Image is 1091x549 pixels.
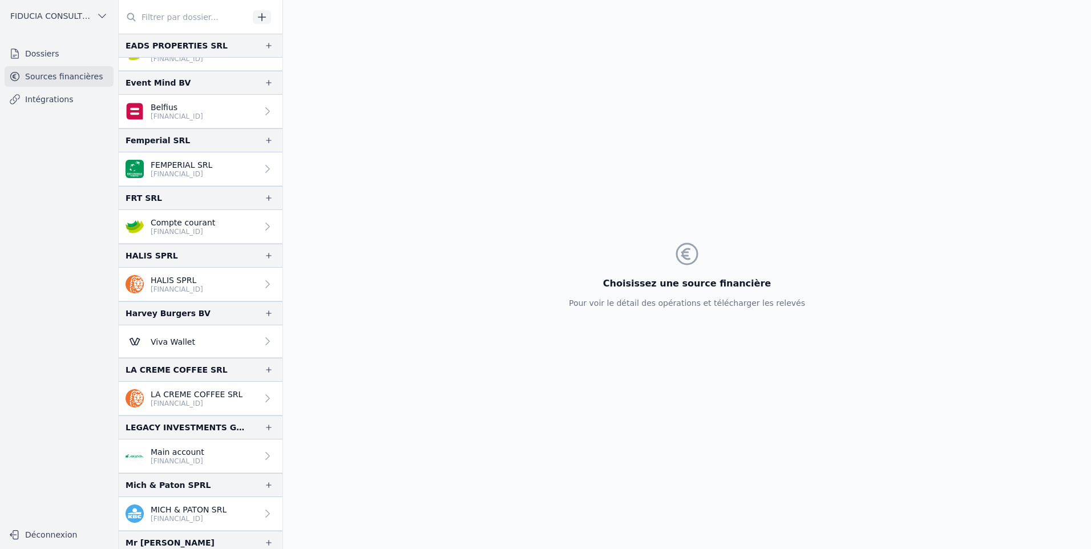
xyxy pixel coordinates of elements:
[5,66,114,87] a: Sources financières
[126,134,190,147] div: Femperial SRL
[151,514,227,523] p: [FINANCIAL_ID]
[126,421,246,434] div: LEGACY INVESTMENTS GROUP
[151,169,212,179] p: [FINANCIAL_ID]
[151,54,204,63] p: [FINANCIAL_ID]
[151,336,195,348] p: Viva Wallet
[126,363,228,377] div: LA CREME COFFEE SRL
[569,277,805,290] h3: Choisissez une source financière
[126,160,144,178] img: BNP_BE_BUSINESS_GEBABEBB.png
[151,217,215,228] p: Compte courant
[569,297,805,309] p: Pour voir le détail des opérations et télécharger les relevés
[151,112,203,121] p: [FINANCIAL_ID]
[151,159,212,171] p: FEMPERIAL SRL
[126,306,211,320] div: Harvey Burgers BV
[126,389,144,407] img: ing.png
[126,478,211,492] div: Mich & Paton SPRL
[151,227,215,236] p: [FINANCIAL_ID]
[126,39,228,53] div: EADS PROPERTIES SRL
[151,457,204,466] p: [FINANCIAL_ID]
[126,217,144,236] img: crelan.png
[119,439,282,473] a: Main account [FINANCIAL_ID]
[151,102,203,113] p: Belfius
[5,89,114,110] a: Intégrations
[151,446,204,458] p: Main account
[119,152,282,186] a: FEMPERIAL SRL [FINANCIAL_ID]
[119,268,282,301] a: HALIS SPRL [FINANCIAL_ID]
[126,76,191,90] div: Event Mind BV
[126,102,144,120] img: belfius-1.png
[5,7,114,25] button: FIDUCIA CONSULTING SRL
[151,389,243,400] p: LA CREME COFFEE SRL
[119,382,282,415] a: LA CREME COFFEE SRL [FINANCIAL_ID]
[151,399,243,408] p: [FINANCIAL_ID]
[119,325,282,358] a: Viva Wallet
[5,43,114,64] a: Dossiers
[119,7,249,27] input: Filtrer par dossier...
[151,285,203,294] p: [FINANCIAL_ID]
[10,10,92,22] span: FIDUCIA CONSULTING SRL
[119,210,282,244] a: Compte courant [FINANCIAL_ID]
[126,191,162,205] div: FRT SRL
[126,249,178,263] div: HALIS SPRL
[5,526,114,544] button: Déconnexion
[151,504,227,515] p: MICH & PATON SRL
[119,95,282,128] a: Belfius [FINANCIAL_ID]
[126,504,144,523] img: kbc.png
[151,274,203,286] p: HALIS SPRL
[126,275,144,293] img: ing.png
[119,497,282,531] a: MICH & PATON SRL [FINANCIAL_ID]
[126,447,144,465] img: ARGENTA_ARSPBE22.png
[126,332,144,350] img: Viva-Wallet.webp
